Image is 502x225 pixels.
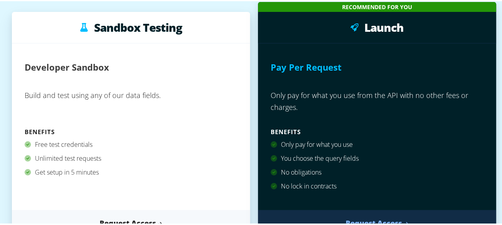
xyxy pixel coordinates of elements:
h3: Sandbox Testing [94,20,182,32]
div: Free test credentials [25,137,237,150]
h2: Developer Sandbox [25,55,109,77]
div: Get setup in 5 minutes [25,164,237,178]
div: Unlimited test requests [25,150,237,164]
h2: Pay Per Request [271,55,342,77]
div: No lock in contracts [271,178,483,192]
div: Only pay for what you use [271,137,483,150]
p: Build and test using any of our data fields. [25,85,237,125]
h3: Launch [364,20,404,32]
p: Only pay for what you use from the API with no other fees or charges. [271,85,483,125]
div: You choose the query fields [271,150,483,164]
div: Recommended for you [258,1,496,11]
div: No obligations [271,164,483,178]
